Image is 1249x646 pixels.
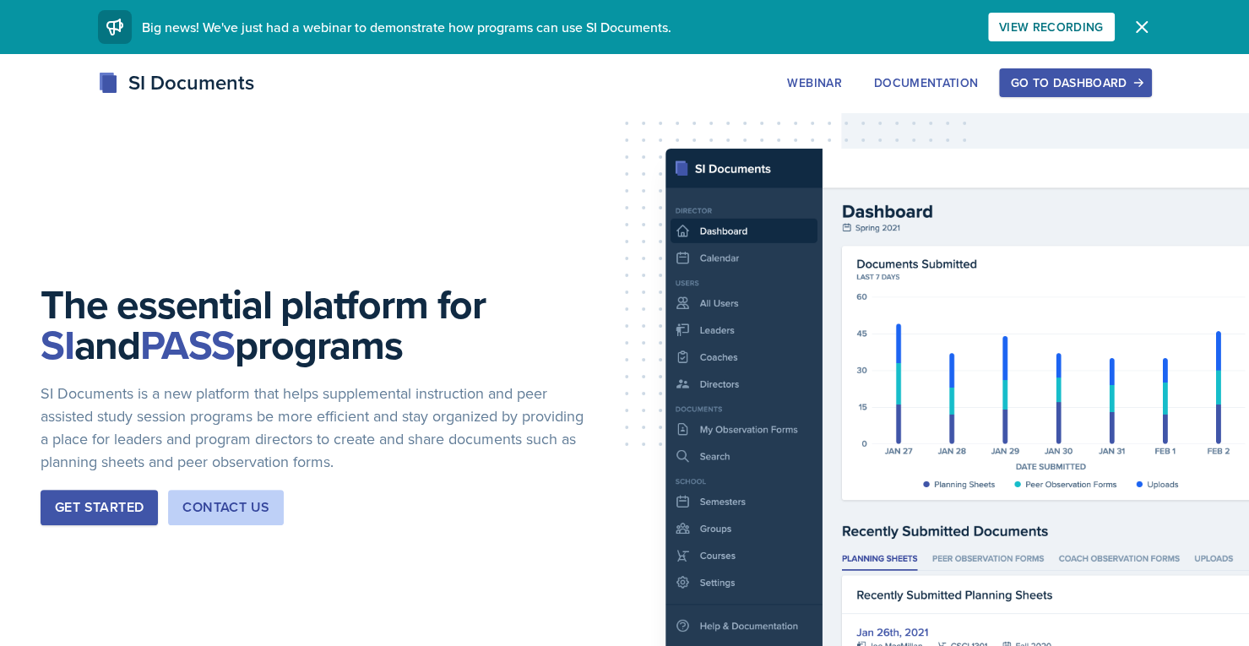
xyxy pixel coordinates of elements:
span: Big news! We've just had a webinar to demonstrate how programs can use SI Documents. [142,18,671,36]
button: Get Started [41,490,158,525]
div: View Recording [999,20,1104,34]
button: View Recording [988,13,1115,41]
button: Webinar [776,68,852,97]
div: Get Started [55,497,144,518]
div: Go to Dashboard [1010,76,1140,90]
div: Contact Us [182,497,269,518]
button: Documentation [863,68,990,97]
button: Contact Us [168,490,284,525]
button: Go to Dashboard [999,68,1151,97]
div: Webinar [787,76,841,90]
div: SI Documents [98,68,254,98]
div: Documentation [874,76,979,90]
